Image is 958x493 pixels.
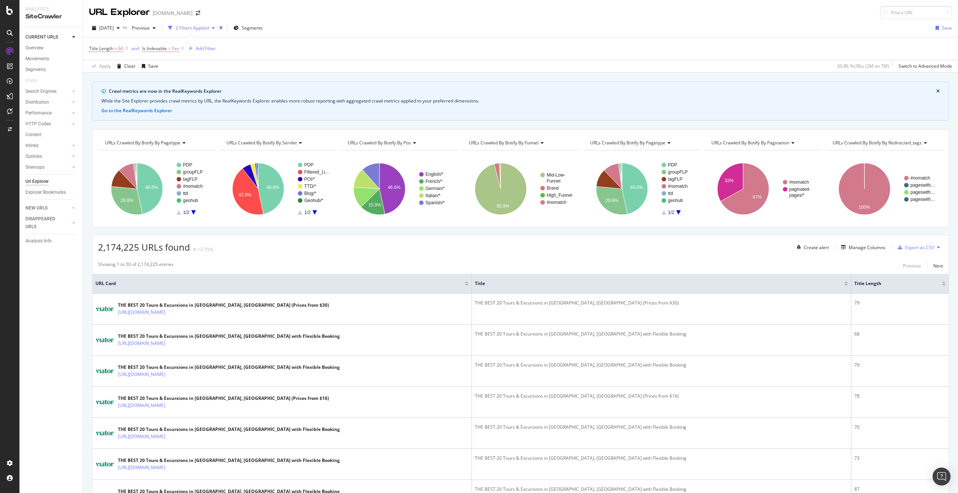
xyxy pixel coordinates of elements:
text: #nomatch [789,180,809,185]
div: HTTP Codes [25,120,51,128]
text: 46.6% [145,185,158,190]
text: #nomatch [668,184,688,189]
div: Segments [25,66,46,74]
a: Outlinks [25,153,70,160]
svg: A chart. [98,156,216,221]
text: 67% [753,195,762,200]
button: Go to the RealKeywords Explorer [101,107,172,114]
div: Outlinks [25,153,42,160]
text: French/* [425,179,443,184]
span: 60 [118,43,123,54]
div: NEW URLS [25,204,48,212]
text: 46.6% [630,185,643,190]
text: 1/2 [183,210,189,215]
h4: URLs Crawled By Botify By pos [346,137,451,149]
span: vs [123,24,129,30]
text: TTD/* [304,184,316,189]
button: close banner [934,86,942,96]
text: Mid-Low- [547,172,565,178]
span: 2,174,225 URLs found [98,241,190,253]
svg: A chart. [704,156,822,221]
svg: A chart. [826,156,943,221]
text: #nomatch [910,175,930,181]
a: Segments [25,66,77,74]
div: 73 [854,455,946,462]
span: Is Indexable [142,45,167,52]
div: Next [933,263,943,269]
text: PDP [668,162,677,168]
div: Content [25,131,42,139]
span: URLs Crawled By Botify By funnel [469,140,539,146]
text: geohub [668,198,683,203]
h4: URLs Crawled By Botify By pagetype [104,137,209,149]
text: #nomatch [547,200,567,205]
text: pageswith… [910,190,935,195]
text: 95.9% [497,203,509,209]
button: Save [933,22,952,34]
text: ttd [183,191,188,196]
div: 79 [854,362,946,368]
a: Url Explorer [25,178,77,186]
span: URLs Crawled By Botify By pos [348,140,411,146]
text: PDP [304,162,314,168]
div: THE BEST 20 Tours & Excursions in [GEOGRAPHIC_DATA], [GEOGRAPHIC_DATA] (Prices from $16) [475,393,848,399]
span: URLs Crawled By Botify By pagetype [590,140,665,146]
div: While the Site Explorer provides crawl metrics by URL, the RealKeywords Explorer enables more rob... [101,98,940,104]
img: main image [95,331,114,349]
img: main image [95,455,114,474]
a: [URL][DOMAIN_NAME] [118,371,165,378]
a: Visits [25,77,44,85]
a: Content [25,131,77,139]
text: 29.9% [120,198,133,203]
span: Previous [129,25,150,31]
button: Export as CSV [895,241,934,253]
text: #nomatch [183,184,203,189]
button: Save [139,60,158,72]
text: 15.9% [368,202,381,208]
div: CURRENT URLS [25,33,58,41]
div: 68 [854,331,946,337]
div: Export as CSV [905,244,934,251]
text: Blog/* [304,191,316,196]
div: A chart. [219,156,337,221]
svg: A chart. [341,156,458,221]
button: Segments [231,22,266,34]
a: Movements [25,55,77,63]
text: pages/* [789,193,805,198]
text: pageswith… [910,197,935,202]
div: [DOMAIN_NAME] [153,9,193,17]
text: paginated- [789,187,811,192]
text: pageswith… [910,183,935,188]
span: 2025 Aug. 1st [99,25,114,31]
h4: URLs Crawled By Botify By pagination [710,137,815,149]
text: Filtered_Li… [304,169,330,175]
text: tagFLP [668,177,683,182]
div: THE BEST 20 Tours & Excursions in [GEOGRAPHIC_DATA], [GEOGRAPHIC_DATA] (Prices from $30) [475,300,848,306]
button: Manage Columns [838,243,885,252]
button: Previous [903,261,921,270]
a: HTTP Codes [25,120,70,128]
a: Performance [25,109,70,117]
text: POI/* [304,177,315,182]
span: URLs Crawled By Botify By pagetype [105,140,180,146]
div: THE BEST 20 Tours & Excursions in [GEOGRAPHIC_DATA], [GEOGRAPHIC_DATA] with Flexible Booking [475,424,848,431]
button: Next [933,261,943,270]
text: 1/2 [304,210,311,215]
div: A chart. [583,156,701,221]
text: PDP [183,162,192,168]
div: THE BEST 20 Tours & Excursions in [GEOGRAPHIC_DATA], [GEOGRAPHIC_DATA] with Flexible Booking [118,333,340,340]
div: THE BEST 20 Tours & Excursions in [GEOGRAPHIC_DATA], [GEOGRAPHIC_DATA] with Flexible Booking [475,486,848,493]
text: groupFLP [668,169,688,175]
div: Switch to Advanced Mode [898,63,952,69]
img: main image [95,362,114,380]
div: Explorer Bookmarks [25,189,66,196]
text: 42.8% [238,192,251,197]
button: [DATE] [89,22,123,34]
text: Brand [547,186,559,191]
button: Add Filter [186,44,216,53]
text: groupFLP [183,169,203,175]
div: 70 [854,424,946,431]
text: 46.8% [266,185,279,190]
